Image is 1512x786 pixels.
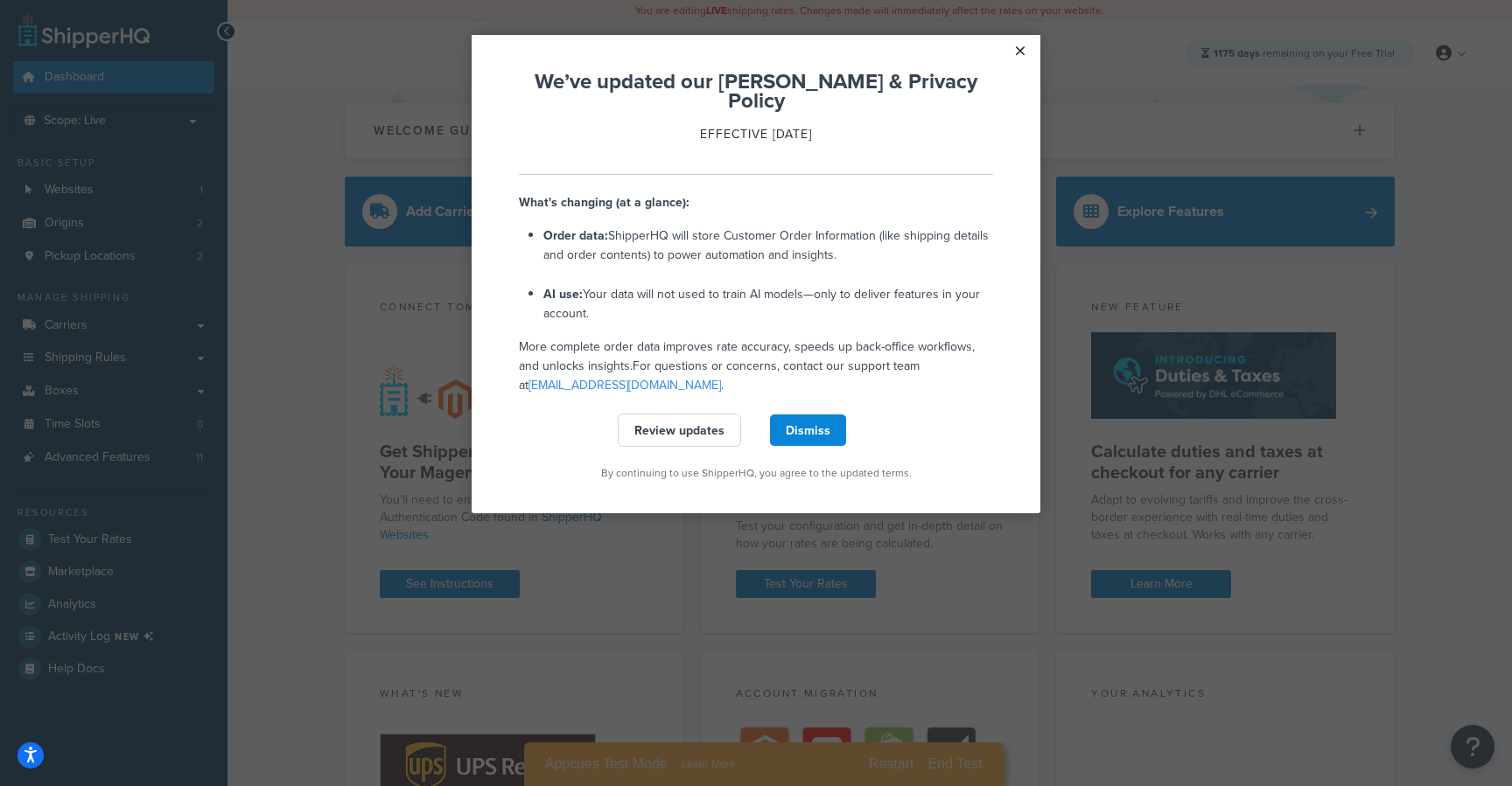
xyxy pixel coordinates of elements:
a: Dismiss [769,414,847,447]
strong: AI use: [543,285,583,303]
span: Appcues Test Mode [49,14,185,30]
div: End Test [432,14,486,30]
span: Effective [DATE] [700,125,812,143]
a: Close modal [1004,35,1035,66]
span: More complete order data improves rate accuracy, speeds up back-office workflows, and unlocks ins... [519,337,975,374]
span: We’ve updated our [PERSON_NAME] & Privacy Policy [535,66,977,115]
li: ​ [543,226,993,284]
span: Order data: [543,226,608,244]
a: [EMAIL_ADDRESS][DOMAIN_NAME] [528,376,721,393]
span: By continuing to use ShipperHQ, you agree to the updated terms. [601,465,912,480]
p: For questions or concerns, contact our support team at . [519,337,993,395]
a: Learn More [185,14,239,30]
a: Review updates [618,414,741,447]
span: Your data will not used to train AI models—only to deliver features in your account. [543,285,980,322]
div: Restart [373,14,418,30]
span: What's changing (at a glance): [519,193,689,211]
span: ShipperHQ will store Customer Order Information (like shipping details and order contents) to pow... [543,226,989,263]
